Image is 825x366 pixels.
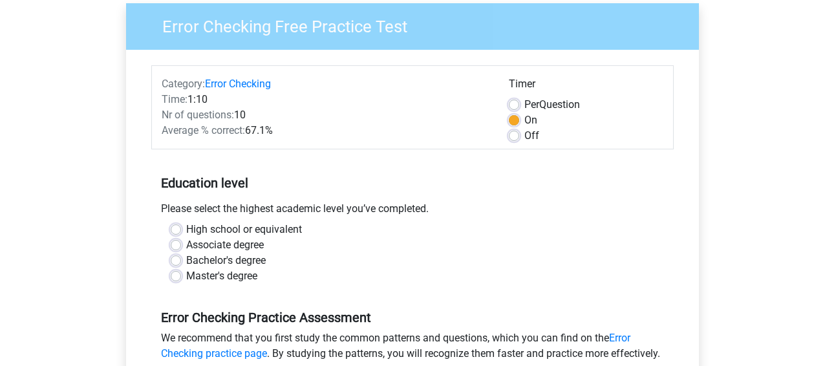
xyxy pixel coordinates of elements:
span: Average % correct: [162,124,245,136]
div: 1:10 [152,92,499,107]
h3: Error Checking Free Practice Test [147,12,689,37]
span: Category: [162,78,205,90]
label: On [524,113,537,128]
div: 67.1% [152,123,499,138]
a: Error Checking [205,78,271,90]
label: Bachelor's degree [186,253,266,268]
label: High school or equivalent [186,222,302,237]
label: Off [524,128,539,144]
h5: Error Checking Practice Assessment [161,310,664,325]
span: Nr of questions: [162,109,234,121]
span: Time: [162,93,187,105]
div: Please select the highest academic level you’ve completed. [151,201,674,222]
div: 10 [152,107,499,123]
h5: Education level [161,170,664,196]
label: Question [524,97,580,113]
div: Timer [509,76,663,97]
label: Associate degree [186,237,264,253]
label: Master's degree [186,268,257,284]
span: Per [524,98,539,111]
